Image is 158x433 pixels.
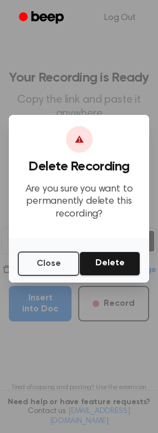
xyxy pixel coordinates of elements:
a: Beep [11,7,74,29]
button: Close [18,251,79,276]
p: Are you sure you want to permanently delete this recording? [18,183,140,221]
button: Delete [79,251,140,276]
a: Log Out [93,4,147,31]
h3: Delete Recording [18,159,140,174]
div: ⚠ [66,126,93,153]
